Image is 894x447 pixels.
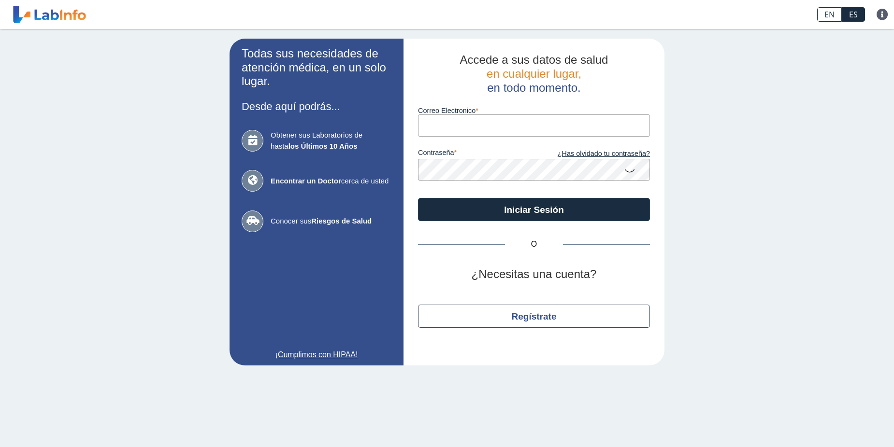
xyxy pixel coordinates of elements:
a: ¡Cumplimos con HIPAA! [242,349,391,361]
b: Encontrar un Doctor [271,177,341,185]
span: Conocer sus [271,216,391,227]
span: cerca de usted [271,176,391,187]
span: en cualquier lugar, [487,67,581,80]
a: ES [842,7,865,22]
span: O [505,238,563,250]
span: Obtener sus Laboratorios de hasta [271,130,391,152]
a: EN [817,7,842,22]
a: ¿Has olvidado tu contraseña? [534,149,650,159]
span: en todo momento. [487,81,580,94]
h3: Desde aquí podrás... [242,100,391,112]
b: Riesgos de Salud [311,217,372,225]
h2: ¿Necesitas una cuenta? [418,267,650,281]
label: contraseña [418,149,534,159]
label: Correo Electronico [418,107,650,114]
span: Accede a sus datos de salud [460,53,608,66]
button: Regístrate [418,305,650,328]
h2: Todas sus necesidades de atención médica, en un solo lugar. [242,47,391,88]
b: los Últimos 10 Años [288,142,358,150]
button: Iniciar Sesión [418,198,650,221]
